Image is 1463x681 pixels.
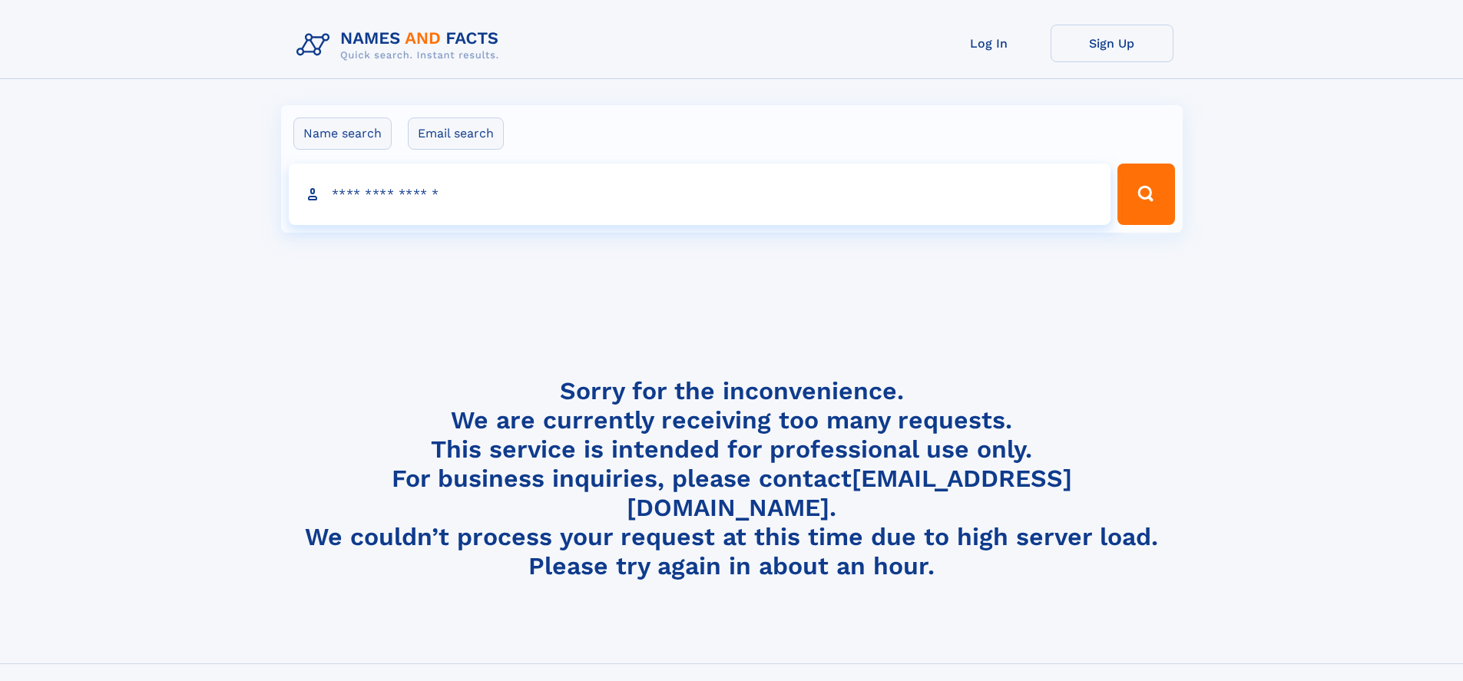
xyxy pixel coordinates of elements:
[290,376,1173,581] h4: Sorry for the inconvenience. We are currently receiving too many requests. This service is intend...
[408,117,504,150] label: Email search
[293,117,392,150] label: Name search
[289,164,1111,225] input: search input
[928,25,1051,62] a: Log In
[290,25,511,66] img: Logo Names and Facts
[627,464,1072,522] a: [EMAIL_ADDRESS][DOMAIN_NAME]
[1117,164,1174,225] button: Search Button
[1051,25,1173,62] a: Sign Up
